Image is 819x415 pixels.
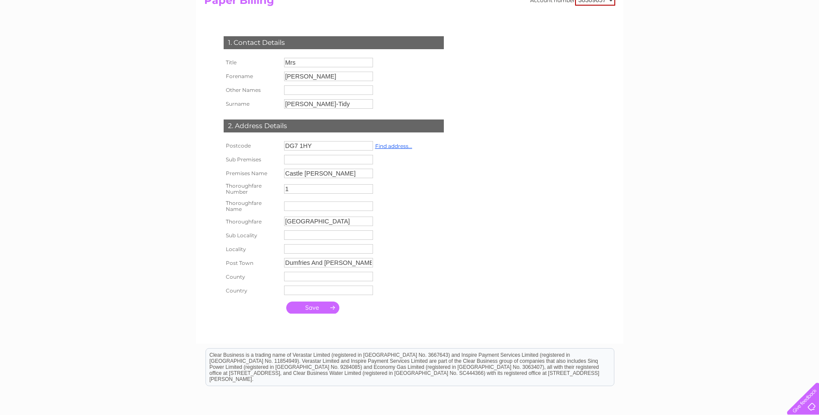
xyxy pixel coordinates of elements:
[221,283,282,297] th: Country
[221,256,282,270] th: Post Town
[206,5,614,42] div: Clear Business is a trading name of Verastar Limited (registered in [GEOGRAPHIC_DATA] No. 3667643...
[375,143,412,149] a: Find address...
[221,242,282,256] th: Locality
[221,83,282,97] th: Other Names
[28,22,73,49] img: logo.png
[667,37,683,43] a: Water
[221,139,282,153] th: Postcode
[656,4,716,15] a: 0333 014 3131
[224,119,444,132] div: 2. Address Details
[221,198,282,215] th: Thoroughfare Name
[221,69,282,83] th: Forename
[221,167,282,180] th: Premises Name
[224,36,444,49] div: 1. Contact Details
[221,153,282,167] th: Sub Premises
[221,97,282,111] th: Surname
[286,302,339,314] input: Submit
[221,270,282,283] th: County
[221,180,282,198] th: Thoroughfare Number
[221,56,282,69] th: Title
[762,37,783,43] a: Contact
[744,37,756,43] a: Blog
[689,37,708,43] a: Energy
[221,228,282,242] th: Sub Locality
[221,214,282,228] th: Thoroughfare
[713,37,739,43] a: Telecoms
[791,37,811,43] a: Log out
